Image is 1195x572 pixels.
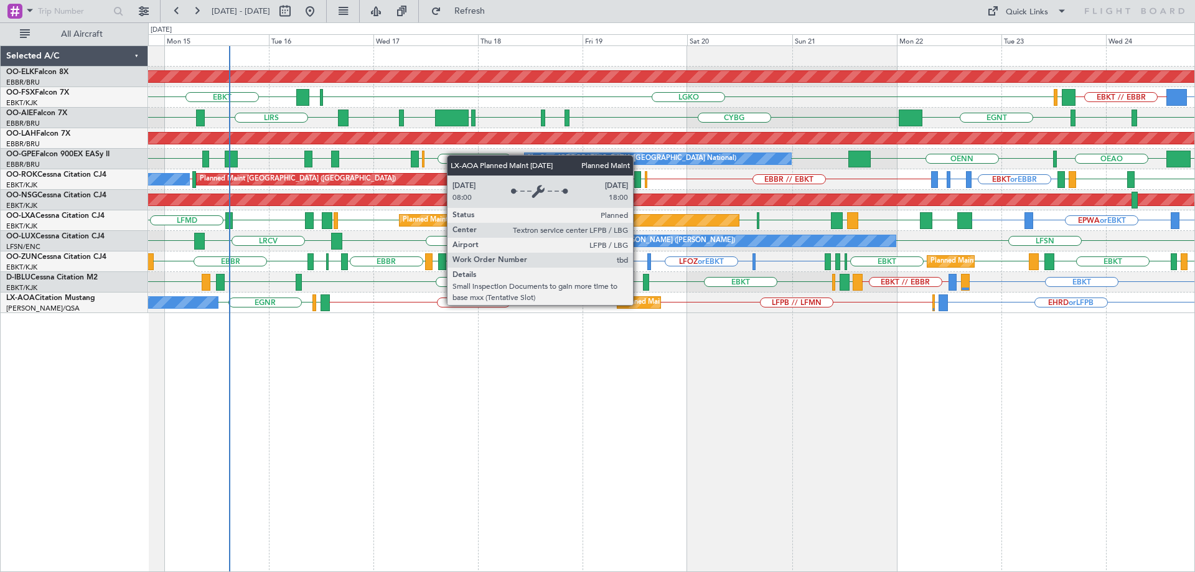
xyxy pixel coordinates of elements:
a: OO-FSXFalcon 7X [6,89,69,96]
button: Quick Links [981,1,1073,21]
a: OO-ROKCessna Citation CJ4 [6,171,106,179]
span: OO-FSX [6,89,35,96]
span: OO-LAH [6,130,36,138]
a: [PERSON_NAME]/QSA [6,304,80,313]
a: LFSN/ENC [6,242,40,251]
span: OO-GPE [6,151,35,158]
span: LX-AOA [6,294,35,302]
div: Thu 18 [478,34,583,45]
span: OO-ROK [6,171,37,179]
div: Mon 22 [897,34,1001,45]
div: Fri 19 [583,34,687,45]
a: OO-ZUNCessna Citation CJ4 [6,253,106,261]
span: D-IBLU [6,274,30,281]
span: [DATE] - [DATE] [212,6,270,17]
div: Sat 20 [687,34,792,45]
div: [DATE] [151,25,172,35]
a: EBKT/KJK [6,98,37,108]
div: Sun 21 [792,34,897,45]
a: OO-GPEFalcon 900EX EASy II [6,151,110,158]
a: EBKT/KJK [6,181,37,190]
div: Wed 17 [373,34,478,45]
a: OO-ELKFalcon 8X [6,68,68,76]
div: No Crew [PERSON_NAME] ([PERSON_NAME]) [586,232,735,250]
span: OO-LUX [6,233,35,240]
div: Tue 23 [1001,34,1106,45]
span: OO-ZUN [6,253,37,261]
a: OO-LXACessna Citation CJ4 [6,212,105,220]
a: OO-NSGCessna Citation CJ4 [6,192,106,199]
div: Tue 16 [269,34,373,45]
div: Planned Maint [GEOGRAPHIC_DATA] ([GEOGRAPHIC_DATA]) [200,170,396,189]
a: EBKT/KJK [6,201,37,210]
a: OO-LAHFalcon 7X [6,130,70,138]
span: All Aircraft [32,30,131,39]
a: EBBR/BRU [6,78,40,87]
div: Mon 15 [164,34,269,45]
span: OO-AIE [6,110,33,117]
span: OO-LXA [6,212,35,220]
a: LX-AOACitation Mustang [6,294,95,302]
span: OO-ELK [6,68,34,76]
a: EBBR/BRU [6,119,40,128]
div: Planned Maint [GEOGRAPHIC_DATA] ([GEOGRAPHIC_DATA]) [621,293,817,312]
input: Trip Number [38,2,110,21]
div: Planned Maint Kortrijk-[GEOGRAPHIC_DATA] [930,252,1075,271]
a: EBKT/KJK [6,263,37,272]
span: Refresh [444,7,496,16]
a: EBKT/KJK [6,283,37,293]
a: EBBR/BRU [6,160,40,169]
div: Quick Links [1006,6,1048,19]
a: EBKT/KJK [6,222,37,231]
button: Refresh [425,1,500,21]
div: Planned Maint [GEOGRAPHIC_DATA] ([GEOGRAPHIC_DATA]) [403,211,599,230]
a: D-IBLUCessna Citation M2 [6,274,98,281]
a: OO-LUXCessna Citation CJ4 [6,233,105,240]
a: OO-AIEFalcon 7X [6,110,67,117]
span: OO-NSG [6,192,37,199]
div: No Crew [GEOGRAPHIC_DATA] ([GEOGRAPHIC_DATA] National) [528,149,736,168]
button: All Aircraft [14,24,135,44]
a: EBBR/BRU [6,139,40,149]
